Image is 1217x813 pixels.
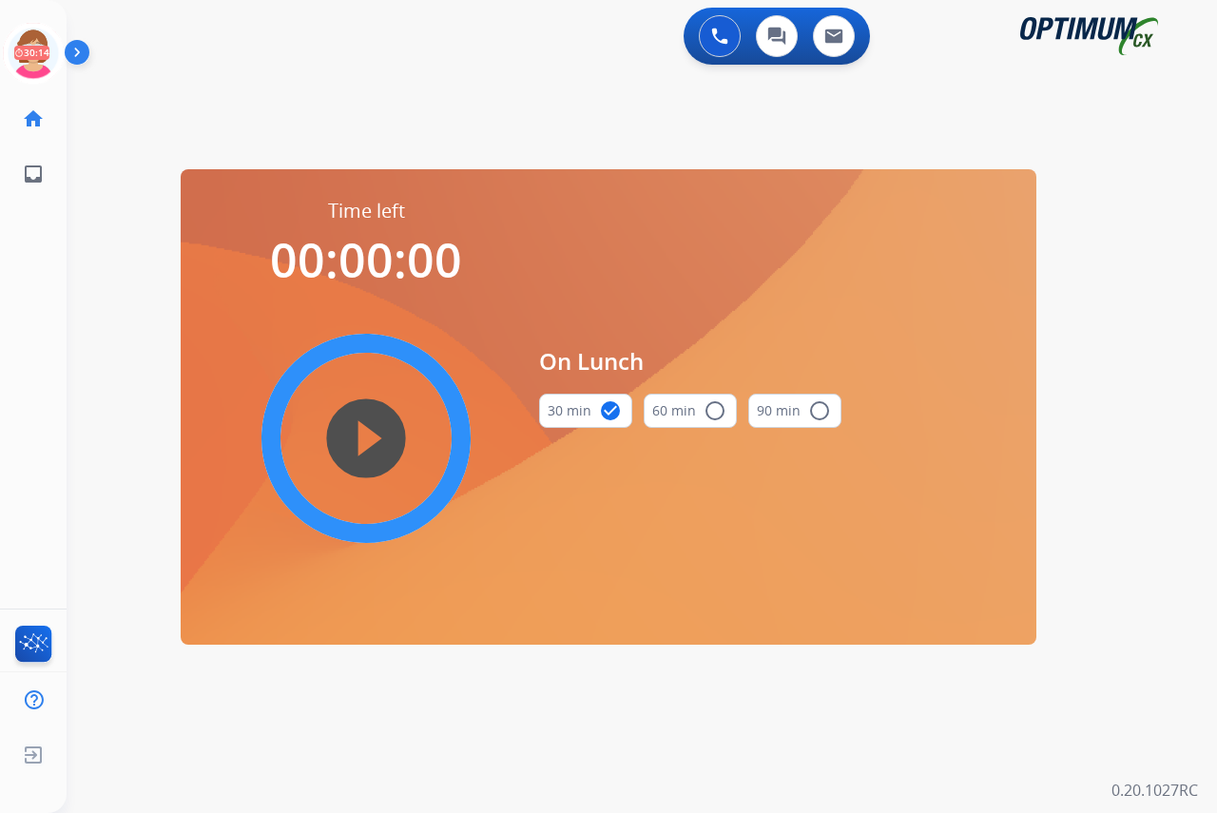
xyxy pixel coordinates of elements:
[539,394,632,428] button: 30 min
[748,394,841,428] button: 90 min
[270,227,462,292] span: 00:00:00
[704,399,726,422] mat-icon: radio_button_unchecked
[22,107,45,130] mat-icon: home
[599,399,622,422] mat-icon: check_circle
[355,427,377,450] mat-icon: play_circle_filled
[328,198,405,224] span: Time left
[539,344,841,378] span: On Lunch
[22,163,45,185] mat-icon: inbox
[808,399,831,422] mat-icon: radio_button_unchecked
[1111,779,1198,802] p: 0.20.1027RC
[644,394,737,428] button: 60 min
